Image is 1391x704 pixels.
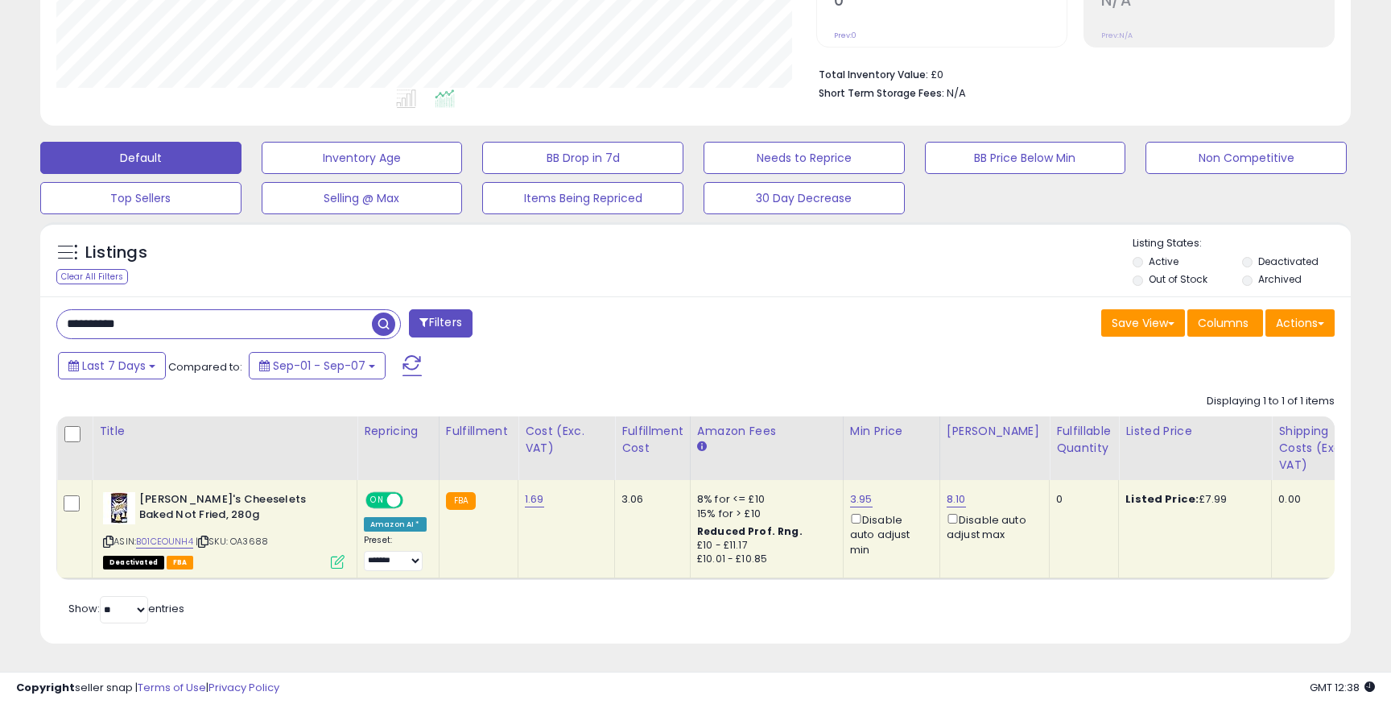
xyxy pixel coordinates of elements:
a: 8.10 [947,491,966,507]
p: Listing States: [1133,236,1350,251]
a: Terms of Use [138,680,206,695]
button: 30 Day Decrease [704,182,905,214]
span: Sep-01 - Sep-07 [273,358,365,374]
span: Last 7 Days [82,358,146,374]
div: Disable auto adjust min [850,511,927,557]
div: [PERSON_NAME] [947,423,1042,440]
label: Active [1149,255,1178,268]
a: 1.69 [525,491,544,507]
span: Show: entries [68,601,184,616]
div: Fulfillment Cost [621,423,683,457]
strong: Copyright [16,680,75,695]
label: Archived [1258,272,1302,286]
span: FBA [167,556,194,569]
div: Min Price [850,423,933,440]
button: Columns [1187,309,1263,337]
span: 2025-09-15 12:38 GMT [1310,680,1375,695]
div: Preset: [364,535,427,571]
div: 15% for > £10 [697,507,831,521]
button: Non Competitive [1145,142,1347,174]
b: Reduced Prof. Rng. [697,524,803,538]
div: 0 [1056,492,1106,507]
span: | SKU: OA3688 [196,535,268,548]
div: seller snap | | [16,681,279,696]
span: All listings that are unavailable for purchase on Amazon for any reason other than out-of-stock [103,556,164,569]
div: Disable auto adjust max [947,511,1037,542]
div: Fulfillment [446,423,511,440]
div: Clear All Filters [56,269,128,284]
small: Prev: 0 [834,31,856,40]
span: N/A [947,85,966,101]
a: 3.95 [850,491,873,507]
button: Filters [409,309,472,338]
span: ON [367,494,387,507]
button: Sep-01 - Sep-07 [249,352,386,379]
a: Privacy Policy [208,680,279,695]
div: 3.06 [621,492,678,507]
div: Listed Price [1125,423,1265,440]
img: 5116BzCTWmL._SL40_.jpg [103,492,135,524]
div: Fulfillable Quantity [1056,423,1112,457]
small: Amazon Fees. [697,440,707,454]
div: Repricing [364,423,432,440]
div: Amazon AI * [364,517,427,532]
small: Prev: N/A [1101,31,1133,40]
div: ASIN: [103,492,345,567]
button: BB Drop in 7d [482,142,683,174]
label: Out of Stock [1149,272,1207,286]
div: Amazon Fees [697,423,836,440]
div: Cost (Exc. VAT) [525,423,608,457]
button: Top Sellers [40,182,241,214]
div: Displaying 1 to 1 of 1 items [1207,394,1335,409]
button: Last 7 Days [58,352,166,379]
button: BB Price Below Min [925,142,1126,174]
label: Deactivated [1258,255,1319,268]
div: £10.01 - £10.85 [697,553,831,566]
div: £10 - £11.17 [697,539,831,553]
button: Save View [1101,309,1185,337]
div: £7.99 [1125,492,1259,507]
div: 0.00 [1278,492,1356,507]
b: Short Term Storage Fees: [819,86,944,100]
b: Total Inventory Value: [819,68,928,81]
div: Title [99,423,350,440]
small: FBA [446,492,476,510]
b: Listed Price: [1125,491,1199,507]
h5: Listings [85,242,147,264]
b: [PERSON_NAME]'s Cheeselets Baked Not Fried, 280g [139,492,335,526]
button: Selling @ Max [262,182,463,214]
button: Actions [1265,309,1335,337]
a: B01CEOUNH4 [136,535,193,549]
div: 8% for <= £10 [697,492,831,507]
button: Inventory Age [262,142,463,174]
span: Compared to: [168,359,242,375]
button: Items Being Repriced [482,182,683,214]
span: Columns [1198,315,1249,331]
button: Needs to Reprice [704,142,905,174]
li: £0 [819,64,1323,83]
div: Shipping Costs (Exc. VAT) [1278,423,1361,474]
span: OFF [401,494,427,507]
button: Default [40,142,241,174]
